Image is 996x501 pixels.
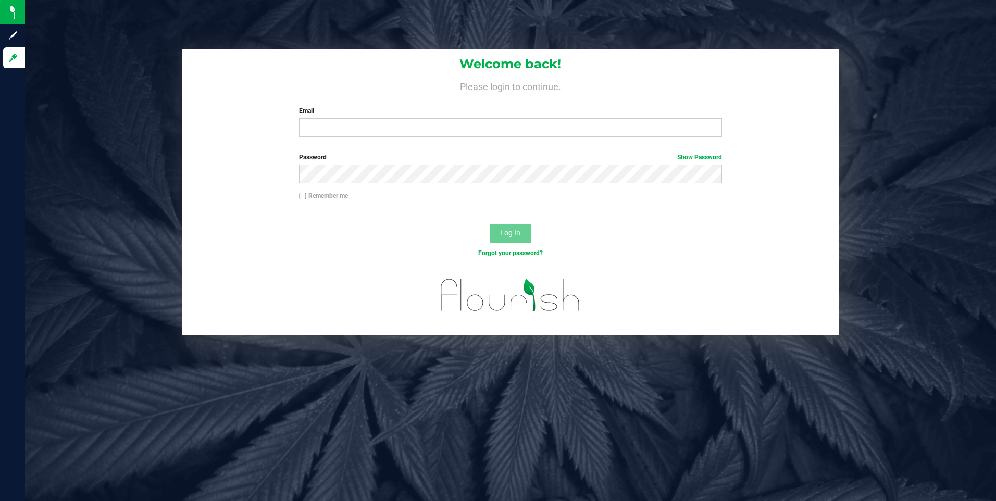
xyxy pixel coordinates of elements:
img: flourish_logo.svg [428,269,593,322]
span: Log In [500,229,520,237]
inline-svg: Log in [8,53,18,63]
input: Remember me [299,193,306,200]
label: Email [299,106,722,116]
h1: Welcome back! [182,57,840,71]
label: Remember me [299,191,348,201]
span: Password [299,154,327,161]
button: Log In [490,224,531,243]
a: Forgot your password? [478,249,543,257]
inline-svg: Sign up [8,30,18,41]
h4: Please login to continue. [182,79,840,92]
a: Show Password [677,154,722,161]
